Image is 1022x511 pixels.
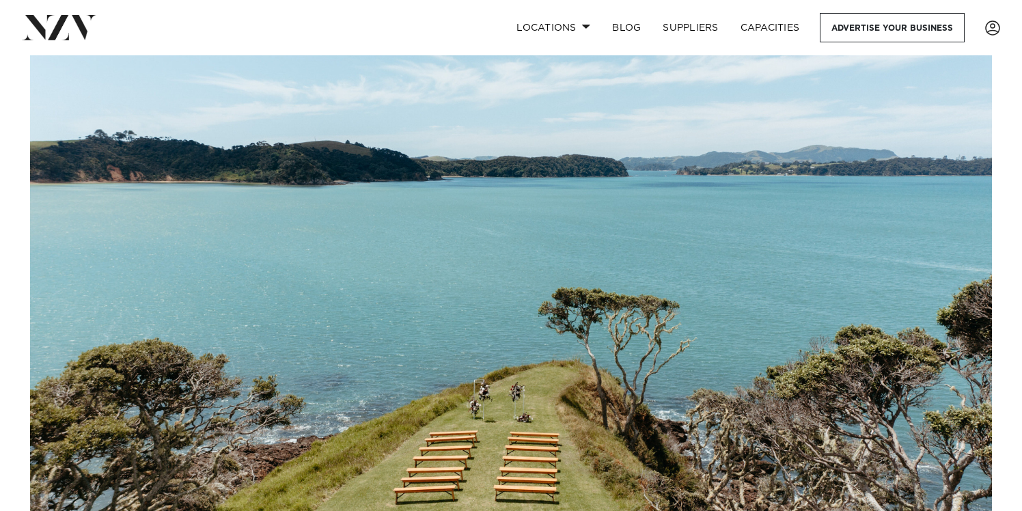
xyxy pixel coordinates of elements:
a: BLOG [601,13,652,42]
a: SUPPLIERS [652,13,729,42]
a: Advertise your business [820,13,965,42]
img: nzv-logo.png [22,15,96,40]
a: Locations [506,13,601,42]
a: Capacities [730,13,811,42]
